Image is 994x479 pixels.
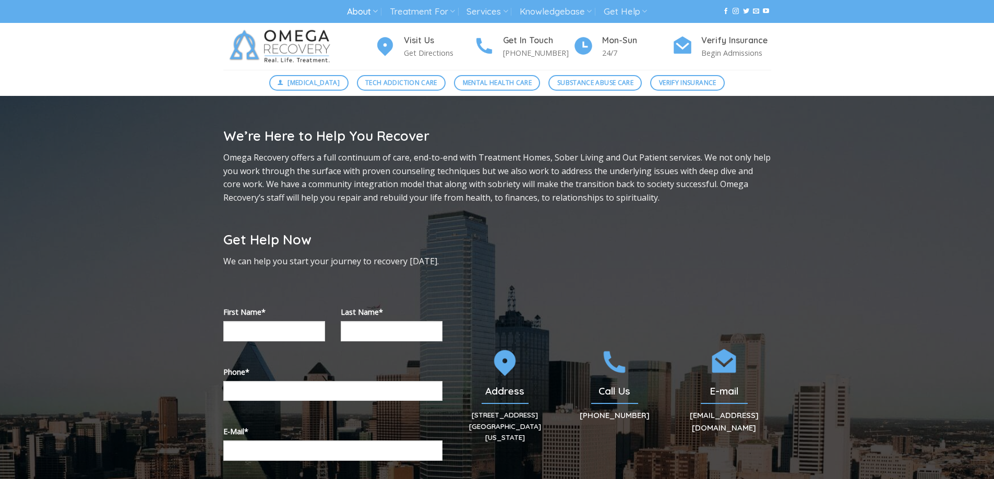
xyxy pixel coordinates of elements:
a: Treatment For [390,2,455,21]
label: Phone* [223,366,442,378]
p: Get Directions [404,47,474,59]
a: Services [466,2,508,21]
p: Begin Admissions [701,47,771,59]
a: [MEDICAL_DATA] [269,75,349,91]
a: Follow on Instagram [733,8,739,15]
span: Mental Health Care [463,78,532,88]
h2: Address [458,385,552,398]
p: Omega Recovery offers a full continuum of care, end-to-end with Treatment Homes, Sober Living and... [223,151,771,204]
img: Omega Recovery [223,23,341,70]
h4: Mon-Sun [602,34,672,47]
h2: Call Us [568,385,662,398]
a: Follow on Twitter [743,8,749,15]
p: [PHONE_NUMBER] [503,47,573,59]
span: Verify Insurance [659,78,716,88]
span: [MEDICAL_DATA] [288,78,340,88]
h2: Get Help Now [223,231,442,248]
h2: We’re Here to Help You Recover [223,127,771,144]
a: Get In Touch [PHONE_NUMBER] [474,34,573,59]
h4: Visit Us [404,34,474,47]
h4: Verify Insurance [701,34,771,47]
p: We can help you start your journey to recovery [DATE]. [223,255,442,268]
a: [PHONE_NUMBER] [580,410,650,420]
span: Tech Addiction Care [365,78,437,88]
a: [STREET_ADDRESS][GEOGRAPHIC_DATA][US_STATE] [469,410,541,441]
a: About [347,2,378,21]
h2: E-mail [677,385,771,398]
a: Get Help [604,2,647,21]
a: Verify Insurance Begin Admissions [672,34,771,59]
label: E-Mail* [223,425,442,437]
a: Tech Addiction Care [357,75,446,91]
span: Substance Abuse Care [557,78,633,88]
a: [EMAIL_ADDRESS][DOMAIN_NAME] [690,410,759,433]
h4: Get In Touch [503,34,573,47]
a: Knowledgebase [520,2,592,21]
p: 24/7 [602,47,672,59]
a: Substance Abuse Care [548,75,642,91]
a: Follow on Facebook [723,8,729,15]
label: First Name* [223,306,325,318]
a: Mental Health Care [454,75,540,91]
a: Send us an email [753,8,759,15]
a: Verify Insurance [650,75,725,91]
a: Visit Us Get Directions [375,34,474,59]
a: Follow on YouTube [763,8,769,15]
label: Last Name* [341,306,442,318]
